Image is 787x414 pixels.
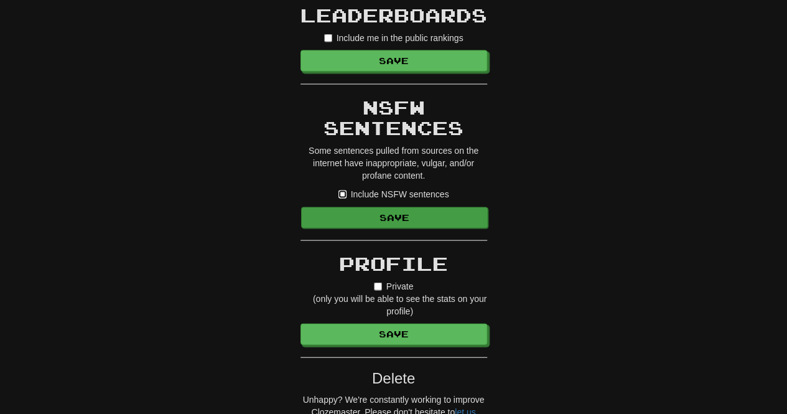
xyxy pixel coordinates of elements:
input: Private(only you will be able to see the stats on your profile) [374,283,382,291]
button: Save [301,207,488,228]
label: Private (only you will be able to see the stats on your profile) [300,280,487,318]
p: Some sentences pulled from sources on the internet have inappropriate, vulgar, and/or profane con... [300,144,487,182]
label: Include NSFW sentences [338,188,449,200]
button: Save [300,50,487,72]
h2: Profile [300,253,487,274]
h2: NSFW Sentences [300,97,487,138]
label: Include me in the public rankings [324,32,463,44]
button: Save [300,324,487,345]
input: Include NSFW sentences [338,191,347,199]
h3: Delete [300,370,487,387]
input: Include me in the public rankings [324,34,332,42]
h2: Leaderboards [300,5,487,26]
